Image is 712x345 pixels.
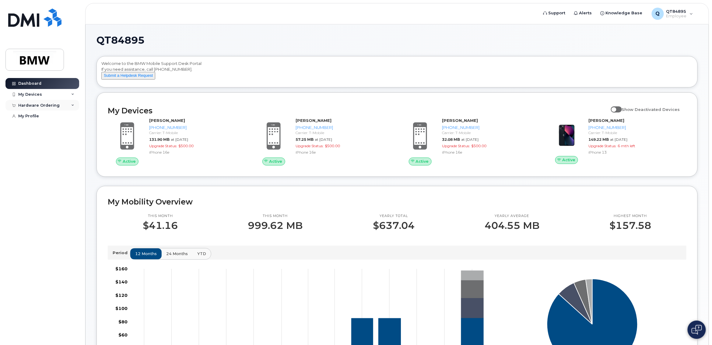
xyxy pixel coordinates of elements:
[269,158,282,164] span: Active
[442,144,470,148] span: Upgrade Status:
[373,214,415,219] p: Yearly total
[416,158,429,164] span: Active
[296,125,391,130] div: [PHONE_NUMBER]
[248,220,303,231] p: 999.62 MB
[618,144,636,148] span: 6 mth left
[461,137,479,142] span: at [DATE]
[485,220,539,231] p: 404.55 MB
[373,220,415,231] p: $637.04
[101,61,693,85] div: Welcome to the BMW Mobile Support Desk Portal If you need assistance, call [PHONE_NUMBER].
[149,130,244,135] div: Carrier: T-Mobile
[178,144,194,148] span: $500.00
[115,266,128,272] tspan: $160
[692,325,702,335] img: Open chat
[442,125,538,130] div: [PHONE_NUMBER]
[589,125,684,130] div: [PHONE_NUMBER]
[123,158,136,164] span: Active
[442,137,460,142] span: 32.08 MB
[101,73,155,78] a: Submit a Helpdesk Request
[472,144,487,148] span: $500.00
[115,279,128,285] tspan: $140
[622,107,680,112] span: Show Deactivated Devices
[296,118,331,123] strong: [PERSON_NAME]
[166,251,188,257] span: 24 months
[115,293,128,298] tspan: $120
[113,250,130,256] p: Period
[461,271,484,280] g: 864-567-1926
[118,332,128,338] tspan: $60
[315,137,332,142] span: at [DATE]
[149,150,244,155] div: iPhone 16e
[197,251,206,257] span: YTD
[589,137,609,142] span: 149.22 MB
[401,118,540,165] a: Active[PERSON_NAME][PHONE_NUMBER]Carrier: T-Mobile32.08 MBat [DATE]Upgrade Status:$500.00iPhone 16e
[171,137,188,142] span: at [DATE]
[108,118,247,165] a: Active[PERSON_NAME][PHONE_NUMBER]Carrier: T-Mobile131.90 MBat [DATE]Upgrade Status:$500.00iPhone 16e
[589,144,617,148] span: Upgrade Status:
[610,220,651,231] p: $157.58
[108,197,686,206] h2: My Mobility Overview
[485,214,539,219] p: Yearly average
[589,150,684,155] div: iPhone 13
[118,319,128,325] tspan: $80
[254,118,393,165] a: Active[PERSON_NAME][PHONE_NUMBER]Carrier: T-Mobile57.25 MBat [DATE]Upgrade Status:$500.00iPhone 16e
[108,106,608,115] h2: My Devices
[589,130,684,135] div: Carrier: T-Mobile
[149,118,185,123] strong: [PERSON_NAME]
[442,118,478,123] strong: [PERSON_NAME]
[149,144,177,148] span: Upgrade Status:
[610,214,651,219] p: Highest month
[589,118,625,123] strong: [PERSON_NAME]
[143,214,178,219] p: This month
[149,137,170,142] span: 131.90 MB
[149,125,244,130] div: [PHONE_NUMBER]
[296,150,391,155] div: iPhone 16e
[461,280,484,298] g: 864-469-8044
[101,72,155,80] button: Submit a Helpdesk Request
[552,121,581,150] img: image20231002-3703462-1ig824h.jpeg
[296,137,314,142] span: 57.25 MB
[442,130,538,135] div: Carrier: T-Mobile
[547,118,686,164] a: Active[PERSON_NAME][PHONE_NUMBER]Carrier: T-Mobile149.22 MBat [DATE]Upgrade Status:6 mth leftiPho...
[610,137,628,142] span: at [DATE]
[115,306,128,311] tspan: $100
[96,36,145,45] span: QT84895
[562,157,575,163] span: Active
[296,144,324,148] span: Upgrade Status:
[325,144,340,148] span: $500.00
[296,130,391,135] div: Carrier: T-Mobile
[143,220,178,231] p: $41.16
[611,104,616,108] input: Show Deactivated Devices
[442,150,538,155] div: iPhone 16e
[248,214,303,219] p: This month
